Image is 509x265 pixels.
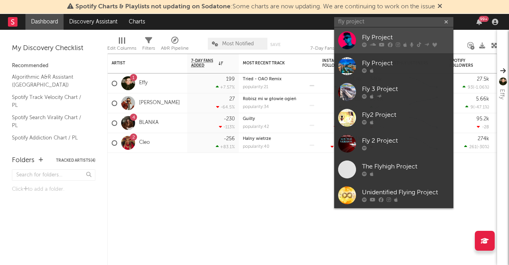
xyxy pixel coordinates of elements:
a: Fly 3 Project [334,79,453,105]
div: -113 % [219,124,235,130]
div: Recommended [12,61,95,71]
div: Halny wietrze [243,137,314,141]
div: -256 [224,136,235,141]
div: Folders [12,156,35,165]
span: Dismiss [437,4,442,10]
a: [PERSON_NAME] [139,100,180,106]
span: -30 % [478,145,488,149]
div: Guilty [243,117,314,121]
div: Tried - OAO Remix [243,77,314,81]
a: Fly2 Project [334,105,453,131]
div: Fly 3 Project [362,85,449,94]
div: popularity: 34 [243,105,269,109]
span: -1.06 % [474,85,488,90]
div: -64.5 % [216,104,235,110]
div: Fly 2 Project [362,136,449,146]
div: 199 [226,77,235,82]
a: Fly 2 Project [334,131,453,157]
span: 93 [468,85,473,90]
div: Click to add a folder. [12,185,95,194]
a: Algorithmic A&R Assistant ([GEOGRAPHIC_DATA]) [12,73,87,89]
div: Fly2 Project [362,110,449,120]
a: Halny wietrze [243,137,271,141]
input: Search for artists [334,17,453,27]
a: Spotify Addiction Chart / PL [12,133,87,142]
div: Fly Project [362,33,449,43]
div: Robisz mi w głowie ogień [243,97,314,101]
div: A&R Pipeline [161,44,189,53]
div: The Flyhigh Project [362,162,449,172]
div: -230 [224,116,235,122]
div: 7-Day Fans Added (7-Day Fans Added) [310,34,370,57]
a: Fly Project [334,27,453,53]
div: ( ) [463,85,489,90]
div: A&R Pipeline [161,34,189,57]
div: 95.2k [476,116,489,122]
div: Fly Project [362,59,449,68]
a: The Flyhigh Project [334,157,453,182]
div: +7.57 % [216,85,235,90]
a: Cleo [139,139,150,146]
a: Dashboard [25,14,64,30]
div: Unidentified Flying Project [362,188,449,197]
a: Discovery Assistant [64,14,123,30]
div: popularity: 42 [243,125,269,129]
button: Save [270,43,281,47]
div: 7-Day Fans Added (7-Day Fans Added) [310,44,370,53]
div: Spotify Followers [449,58,477,68]
span: -47.1 % [474,105,488,110]
span: 7-Day Fans Added [191,58,217,68]
span: Most Notified [222,41,254,46]
div: 99 + [479,16,489,22]
span: 261 [469,145,476,149]
a: Guilty [243,117,255,121]
div: +83.1 % [216,144,235,149]
div: 27.5k [477,77,489,82]
span: Spotify Charts & Playlists not updating on Sodatone [75,4,230,10]
a: Spotify Search Virality Chart / PL [12,113,87,130]
span: -28 [482,125,489,130]
div: Artist [112,61,171,66]
div: Filters [142,34,155,57]
a: Spotify Track Velocity Chart / PL [12,93,87,109]
button: 99+ [476,19,482,25]
button: Tracked Artists(4) [56,159,95,162]
a: Fly Project [334,53,453,79]
div: Edit Columns [107,34,136,57]
a: Tried - OAO Remix [243,77,282,81]
div: 5.66k [476,97,489,102]
a: BLANKA [139,120,159,126]
div: Instagram Followers [322,58,350,68]
div: ( ) [334,124,362,130]
a: Effy [139,80,147,87]
div: Effy [497,89,507,99]
a: Robisz mi w głowie ogień [243,97,296,101]
span: : Some charts are now updating. We are continuing to work on the issue [75,4,435,10]
span: 9 [470,105,473,110]
div: popularity: 21 [243,85,268,89]
input: Search for folders... [12,169,95,181]
div: Most Recent Track [243,61,302,66]
div: ( ) [465,104,489,110]
div: ( ) [331,144,362,149]
div: ( ) [464,144,489,149]
a: Unidentified Flying Project [334,182,453,208]
div: Filters [142,44,155,53]
div: My Discovery Checklist [12,44,95,53]
div: 274k [478,136,489,141]
a: Charts [123,14,151,30]
div: popularity: 40 [243,145,269,149]
div: Edit Columns [107,44,136,53]
div: 27 [229,97,235,102]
